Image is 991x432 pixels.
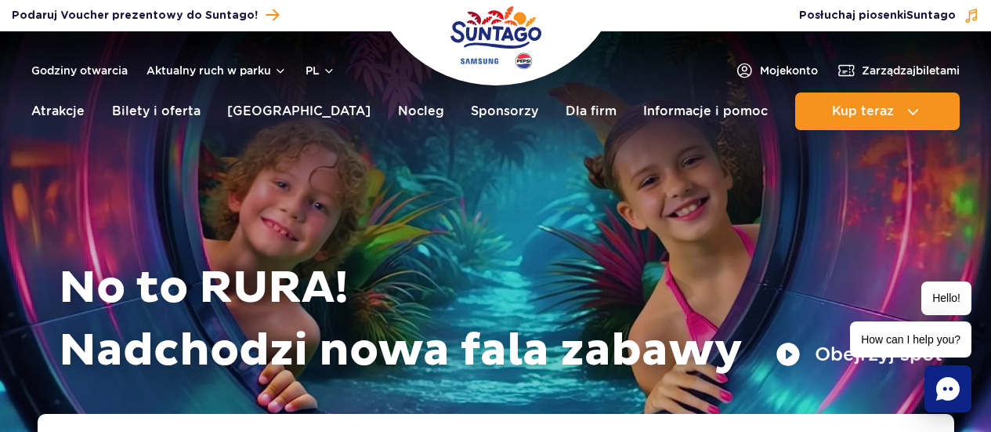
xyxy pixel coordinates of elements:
a: Mojekonto [735,61,818,80]
a: Dla firm [566,93,617,130]
button: pl [306,63,335,78]
a: Godziny otwarcia [31,63,128,78]
span: Podaruj Voucher prezentowy do Suntago! [12,8,258,24]
span: Kup teraz [832,104,894,118]
span: Suntago [906,10,956,21]
button: Posłuchaj piosenkiSuntago [799,8,979,24]
span: Hello! [921,281,971,315]
button: Aktualny ruch w parku [146,64,287,77]
h1: No to RURA! Nadchodzi nowa fala zabawy [59,257,942,383]
a: Informacje i pomoc [643,93,768,130]
a: [GEOGRAPHIC_DATA] [227,93,371,130]
button: Kup teraz [795,93,960,130]
span: Moje konto [760,63,818,78]
button: Obejrzyj spot [776,342,942,367]
a: Podaruj Voucher prezentowy do Suntago! [12,5,279,26]
a: Zarządzajbiletami [837,61,960,80]
div: Chat [924,365,971,412]
a: Bilety i oferta [112,93,201,130]
span: Posłuchaj piosenki [799,8,956,24]
span: How can I help you? [850,321,971,358]
span: Zarządzaj biletami [862,63,960,78]
a: Atrakcje [31,93,85,130]
a: Nocleg [398,93,444,130]
a: Sponsorzy [471,93,538,130]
